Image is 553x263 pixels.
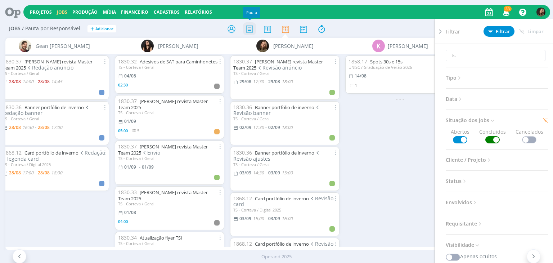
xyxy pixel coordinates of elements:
[101,9,118,15] button: Mídia
[479,128,506,143] span: Concluídos
[446,155,492,165] span: Cliente / Projeto
[388,42,428,50] span: [PERSON_NAME]
[446,240,480,250] span: Visibilidade
[118,143,137,150] span: 1830.37
[35,171,36,175] : -
[118,156,221,161] div: TS - Corteva / Geral
[536,8,545,17] img: J
[355,73,367,79] : 14/08
[183,9,214,15] button: Relatórios
[504,6,512,12] span: 33
[38,79,50,85] : 28/08
[253,79,264,85] : 17:30
[372,40,385,52] div: K
[446,94,463,104] span: Data
[514,26,548,37] button: Limpar
[118,98,208,111] a: [PERSON_NAME] revista Master Team 2025
[265,171,267,175] : -
[3,71,106,76] div: TS - Corteva / Geral
[141,149,160,156] span: Envio
[121,9,148,15] a: Financeiro
[30,9,52,15] a: Projetos
[119,9,150,15] button: Financeiro
[253,215,264,222] : 15:00
[22,26,80,32] span: / Pauta por Responsável
[446,177,468,186] span: Status
[233,208,336,212] div: TS - Corteva / Digital 2025
[243,7,260,18] div: Pauta
[446,50,545,61] input: Busca
[51,124,62,130] : 17:00
[141,40,154,52] img: I
[124,73,136,79] : 04/08
[51,170,62,176] : 18:00
[3,162,106,167] div: TS - Corteva / Digital 2025
[498,6,513,19] button: 33
[484,26,514,37] button: Filtrar
[124,164,136,170] : 01/09
[282,170,293,176] : 15:00
[3,149,22,156] span: 1868.12
[118,65,221,70] div: TS - Corteva / Geral
[24,150,78,156] a: Card portfólio de inverno
[118,143,208,156] a: [PERSON_NAME] revista Master Team 2025
[3,104,22,111] span: 1830.36
[70,9,100,15] button: Produção
[239,170,251,176] : 03/09
[282,215,293,222] : 16:00
[233,58,323,71] a: [PERSON_NAME] revista Master Team 2025
[446,116,495,125] span: Situação dos jobs
[233,104,252,111] span: 1830.36
[370,58,403,65] a: Spots 30s e 15s
[265,217,267,221] : -
[233,195,252,202] span: 1868.12
[19,40,31,52] img: G
[3,116,106,121] div: TS - Corteva / Geral
[451,128,469,143] span: Abertos
[516,128,543,143] span: Cancelados
[90,25,94,33] span: +
[268,79,280,85] : 29/08
[22,79,33,85] : 14:00
[3,58,22,65] span: 1830.37
[256,40,269,52] img: J
[519,29,544,34] span: Limpar
[446,198,478,207] span: Envolvidos
[51,79,62,85] : 14:45
[118,58,137,65] span: 1830.32
[349,65,451,70] div: UNISC / Graduação de Verão 2026
[233,240,252,247] span: 1868.12
[9,170,21,176] : 28/08
[118,98,137,104] span: 1830.37
[349,58,367,65] span: 1858.17
[282,79,293,85] : 18:00
[142,164,154,170] : 01/09
[233,149,252,156] span: 1830.36
[265,125,267,130] : -
[152,9,182,15] button: Cadastros
[233,71,336,76] div: TS - Corteva / Geral
[38,170,50,176] : 28/08
[239,79,251,85] : 29/08
[118,201,221,206] div: TS - Corteva / Geral
[268,215,280,222] : 03/09
[124,118,136,124] : 01/09
[255,104,314,111] a: Banner portfólio de inverno
[255,150,314,156] a: Banner portfólio de inverno
[118,82,128,88] span: 02:30
[233,104,320,117] span: Revisão banner
[268,170,280,176] : 03/09
[9,124,21,130] : 28/08
[118,128,128,133] span: 05:00
[118,234,137,241] span: 1830.34
[36,42,90,50] span: Gean [PERSON_NAME]
[26,64,73,71] span: Redação anúncio
[233,195,333,208] span: Revisão card
[55,9,69,15] button: Jobs
[253,170,264,176] : 14:30
[72,9,98,15] a: Produção
[28,9,54,15] button: Projetos
[118,219,128,224] span: 04:00
[233,58,252,65] span: 1830.37
[9,26,21,32] span: Jobs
